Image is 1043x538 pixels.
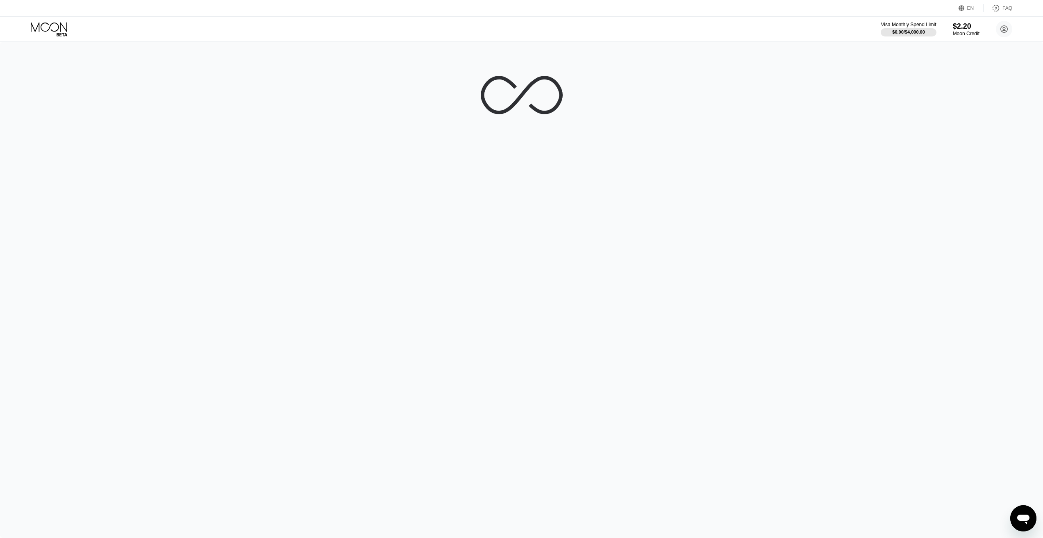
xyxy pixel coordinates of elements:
[953,31,979,36] div: Moon Credit
[1002,5,1012,11] div: FAQ
[881,22,936,27] div: Visa Monthly Spend Limit
[959,4,984,12] div: EN
[953,22,979,31] div: $2.20
[984,4,1012,12] div: FAQ
[953,22,979,36] div: $2.20Moon Credit
[1010,505,1036,531] iframe: Mesajlaşma penceresini başlatma düğmesi, görüşme devam ediyor
[881,22,936,36] div: Visa Monthly Spend Limit$0.00/$4,000.00
[892,30,925,34] div: $0.00 / $4,000.00
[967,5,974,11] div: EN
